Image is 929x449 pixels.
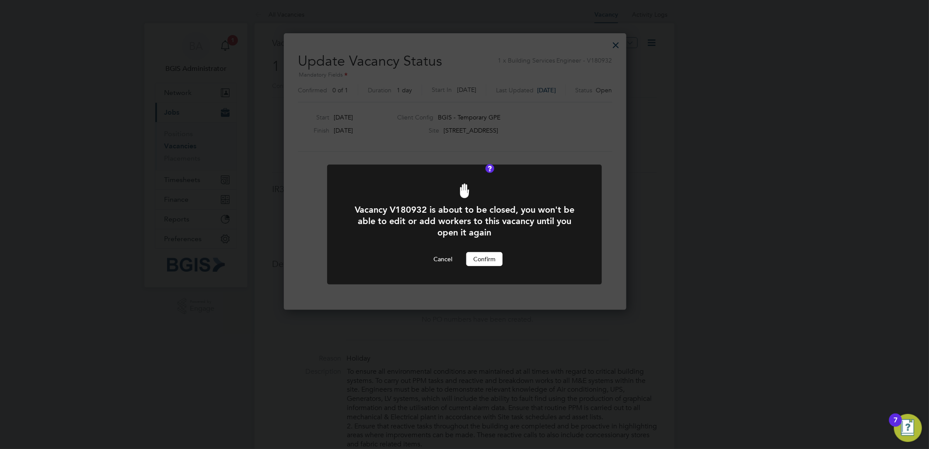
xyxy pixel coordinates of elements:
button: Open Resource Center, 7 new notifications [894,414,922,442]
div: 7 [894,420,898,431]
h1: Vacancy V180932 is about to be closed, you won't be able to edit or add workers to this vacancy u... [351,204,578,238]
button: Cancel [426,252,459,266]
button: Vacancy Status Definitions [485,164,494,173]
button: Confirm [466,252,503,266]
